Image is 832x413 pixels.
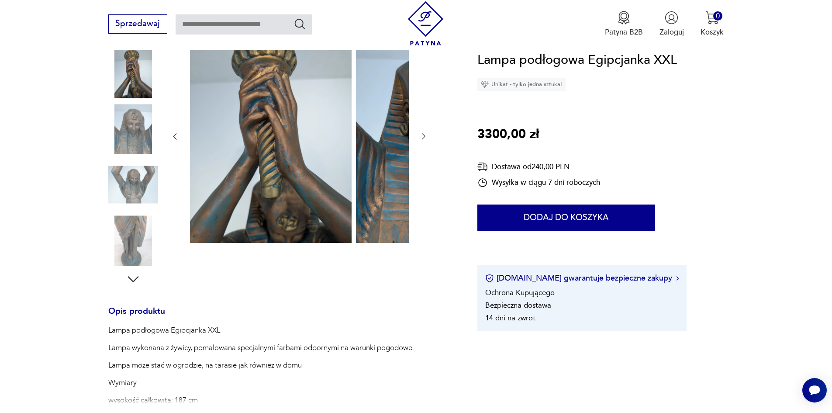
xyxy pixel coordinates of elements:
img: Ikona strzałki w prawo [676,276,679,281]
button: Dodaj do koszyka [477,205,655,231]
button: 0Koszyk [701,11,724,37]
div: 0 [713,11,722,21]
img: Zdjęcie produktu Lampa podłogowa Egipcjanka XXL [108,215,158,265]
p: Wymiary [108,378,414,388]
a: Sprzedawaj [108,21,167,28]
img: Patyna - sklep z meblami i dekoracjami vintage [404,1,448,45]
p: Koszyk [701,27,724,37]
img: Ikona dostawy [477,161,488,172]
img: Zdjęcie produktu Lampa podłogowa Egipcjanka XXL [190,28,352,243]
li: Bezpieczna dostawa [485,301,551,311]
div: Dostawa od 240,00 PLN [477,161,600,172]
button: Szukaj [293,17,306,30]
div: Unikat - tylko jedna sztuka! [477,78,566,91]
img: Ikona koszyka [705,11,719,24]
p: Lampa może stać w ogrodzie, na tarasie jak również w domu [108,360,414,371]
button: Zaloguj [659,11,684,37]
img: Ikona medalu [617,11,631,24]
button: Patyna B2B [605,11,643,37]
img: Zdjęcie produktu Lampa podłogowa Egipcjanka XXL [108,160,158,210]
p: Zaloguj [659,27,684,37]
li: Ochrona Kupującego [485,288,555,298]
p: 3300,00 zł [477,125,539,145]
button: Sprzedawaj [108,14,167,34]
li: 14 dni na zwrot [485,313,535,323]
p: Patyna B2B [605,27,643,37]
h1: Lampa podłogowa Egipcjanka XXL [477,50,677,70]
img: Ikona diamentu [481,81,489,89]
img: Ikonka użytkownika [665,11,678,24]
div: Wysyłka w ciągu 7 dni roboczych [477,177,600,188]
img: Zdjęcie produktu Lampa podłogowa Egipcjanka XXL [356,28,518,243]
p: Lampa podłogowa Egipcjanka XXL [108,325,414,336]
img: Zdjęcie produktu Lampa podłogowa Egipcjanka XXL [108,104,158,154]
iframe: Smartsupp widget button [802,378,827,403]
a: Ikona medaluPatyna B2B [605,11,643,37]
h3: Opis produktu [108,308,452,326]
img: Ikona certyfikatu [485,274,494,283]
img: Zdjęcie produktu Lampa podłogowa Egipcjanka XXL [108,49,158,98]
button: [DOMAIN_NAME] gwarantuje bezpieczne zakupy [485,273,679,284]
p: Lampa wykonana z żywicy, pomalowana specjalnymi farbami odpornymi na warunki pogodowe. [108,343,414,353]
